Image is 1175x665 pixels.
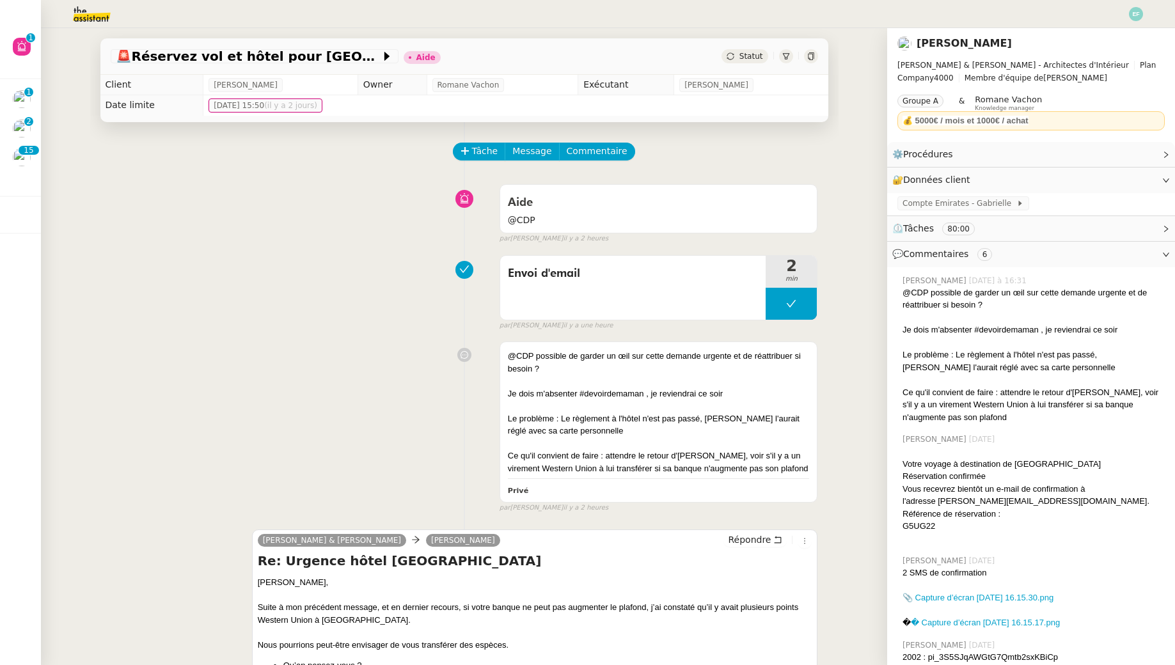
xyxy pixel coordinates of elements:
[264,101,317,110] span: (il y a 2 jours)
[505,143,559,160] button: Message
[903,651,1165,664] div: 2002 : pi_3S5SJqAWGtG7Qmtb2sxKBiCp
[903,275,969,286] span: [PERSON_NAME]
[26,88,31,99] p: 1
[975,105,1034,112] span: Knowledge manager
[100,95,203,116] td: Date limite
[892,249,997,259] span: 💬
[969,639,998,651] span: [DATE]
[559,143,635,160] button: Commentaire
[116,49,132,64] span: 🚨
[214,99,317,112] span: [DATE] 15:50
[903,116,1029,125] strong: 💰 5000€ / mois et 1000€ / achat
[563,233,608,244] span: il y a 2 heures
[903,639,969,651] span: [PERSON_NAME]
[508,450,810,474] div: Ce qu'il convient de faire : attendre le retour d'[PERSON_NAME], voir s'il y a un virement Wester...
[453,143,506,160] button: Tâche
[13,148,31,166] img: users%2FlEKjZHdPaYMNgwXp1mLJZ8r8UFs1%2Favatar%2F1e03ee85-bb59-4f48-8ffa-f076c2e8c285
[1129,7,1143,21] img: svg
[903,470,1165,483] div: Réservation confirmée
[500,320,613,331] small: [PERSON_NAME]
[903,249,968,259] span: Commentaires
[258,639,812,652] div: Nous pourrions peut-être envisager de vous transférer des espèces.
[887,168,1175,192] div: 🔐Données client
[903,483,1165,508] div: Vous recevrez bientôt un e-mail de confirmation à l'adresse [PERSON_NAME][EMAIL_ADDRESS][DOMAIN_N...
[500,320,510,331] span: par
[508,350,810,375] div: @CDP possible de garder un œil sur cette demande urgente et de réattribuer si besoin ?
[903,434,969,445] span: [PERSON_NAME]
[977,248,993,261] nz-tag: 6
[723,533,787,547] button: Répondre
[258,552,812,570] h4: Re: Urgence hôtel [GEOGRAPHIC_DATA]
[897,61,1129,70] span: [PERSON_NAME] & [PERSON_NAME] - Architectes d'Intérieur
[903,286,1165,311] div: @CDP possible de garder un œil sur cette demande urgente et de réattribuer si besoin ?
[887,216,1175,241] div: ⏲️Tâches 80:00
[358,75,427,95] td: Owner
[500,503,510,513] span: par
[975,95,1042,104] span: Romane Vachon
[472,144,498,159] span: Tâche
[214,79,278,91] span: [PERSON_NAME]
[508,487,528,495] b: Privé
[684,79,748,91] span: [PERSON_NAME]
[969,275,1029,286] span: [DATE] à 16:31
[897,95,943,107] nz-tag: Groupe A
[512,144,551,159] span: Message
[728,533,771,546] span: Répondre
[508,264,759,283] span: Envoi d'email
[903,616,1165,629] div: �
[903,386,1165,424] div: Ce qu'il convient de faire : attendre le retour d'[PERSON_NAME], voir s'il y a un virement Wester...
[903,175,970,185] span: Données client
[258,601,812,626] div: Suite à mon précédent message, et en dernier recours, si votre banque ne peut pas augmenter le pl...
[892,147,959,162] span: ⚙️
[897,36,911,51] img: users%2F8b5K4WuLB4fkrqH4og3fBdCrwGs1%2Favatar%2F1516943936898.jpeg
[969,555,998,567] span: [DATE]
[903,520,1165,533] div: G5UG22
[508,412,810,437] div: Le problème : Le règlement à l'hôtel n'est pas passé, [PERSON_NAME] l'aurait réglé avec sa carte ...
[500,503,608,513] small: [PERSON_NAME]
[965,74,1044,82] span: Membre d'équipe de
[13,90,31,108] img: users%2FQNmrJKjvCnhZ9wRJPnUNc9lj8eE3%2Favatar%2F5ca36b56-0364-45de-a850-26ae83da85f1
[29,146,34,157] p: 5
[508,387,810,400] div: Je dois m'absenter #devoirdemaman , je reviendrai ce soir
[28,33,33,45] p: 1
[892,223,986,233] span: ⏲️
[903,324,1165,336] div: Je dois m'absenter #devoirdemaman , je reviendrai ce soir
[438,79,500,91] span: Romane Vachon
[500,233,608,244] small: [PERSON_NAME]
[258,535,406,546] a: [PERSON_NAME] & [PERSON_NAME]
[903,458,1165,471] div: Votre voyage à destination de [GEOGRAPHIC_DATA]
[917,37,1012,49] a: [PERSON_NAME]
[416,54,436,61] div: Aide
[116,50,381,63] span: Réservez vol et hôtel pour [GEOGRAPHIC_DATA] / [GEOGRAPHIC_DATA] // Banyan
[100,75,203,95] td: Client
[13,120,31,137] img: users%2FSg6jQljroSUGpSfKFUOPmUmNaZ23%2Favatar%2FUntitled.png
[903,223,934,233] span: Tâches
[19,146,38,155] nz-badge-sup: 15
[24,117,33,126] nz-badge-sup: 2
[903,567,1165,579] div: 2 SMS de confirmation
[563,503,608,513] span: il y a 2 heures
[969,434,998,445] span: [DATE]
[903,508,1165,520] div: Référence de réservation :
[903,348,1165,373] div: Le problème : Le règlement à l'hôtel n'est pas passé, [PERSON_NAME] l'aurait réglé avec sa carte ...
[934,74,954,82] span: 4000
[766,274,817,285] span: min
[24,146,29,157] p: 1
[426,535,500,546] a: [PERSON_NAME]
[578,75,674,95] td: Exécutant
[739,52,763,61] span: Statut
[942,223,975,235] nz-tag: 80:00
[903,197,1016,210] span: Compte Emirates - Gabrielle
[26,117,31,129] p: 2
[563,320,613,331] span: il y a une heure
[26,33,35,42] nz-badge-sup: 1
[897,59,1165,84] span: [PERSON_NAME]
[887,242,1175,267] div: 💬Commentaires 6
[567,144,627,159] span: Commentaire
[508,197,533,208] span: Aide
[903,593,1053,602] a: 📎 Capture d’écran [DATE] 16.15.30.png
[903,555,969,567] span: [PERSON_NAME]
[903,149,953,159] span: Procédures
[258,576,812,589] div: [PERSON_NAME],
[24,88,33,97] nz-badge-sup: 1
